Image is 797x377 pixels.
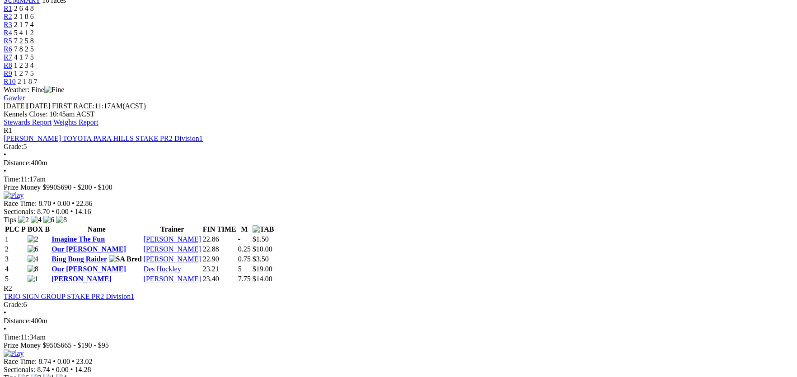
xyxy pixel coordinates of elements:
[4,317,793,325] div: 400m
[57,200,70,207] span: 0.00
[4,135,203,142] a: [PERSON_NAME] TOYOTA PARA HILLS STAKE PR2 Division1
[4,70,12,77] a: R9
[28,235,38,243] img: 2
[143,225,202,234] th: Trainer
[52,275,111,283] a: [PERSON_NAME]
[70,208,73,215] span: •
[44,86,64,94] img: Fine
[202,265,237,274] td: 23.21
[144,265,181,273] a: Des Hockley
[238,265,242,273] text: 5
[4,341,793,349] div: Prize Money $950
[253,255,269,263] span: $3.50
[52,102,94,110] span: FIRST RACE:
[4,102,50,110] span: [DATE]
[57,341,109,349] span: $665 - $190 - $95
[238,245,251,253] text: 0.25
[4,29,12,37] a: R4
[144,245,201,253] a: [PERSON_NAME]
[76,358,93,365] span: 23.02
[253,225,274,233] img: TAB
[14,13,34,20] span: 2 1 8 6
[4,159,793,167] div: 400m
[202,275,237,284] td: 23.40
[144,235,201,243] a: [PERSON_NAME]
[14,5,34,12] span: 2 6 4 8
[14,45,34,53] span: 7 8 2 5
[5,245,26,254] td: 2
[4,143,793,151] div: 5
[4,21,12,28] a: R3
[18,216,29,224] img: 2
[18,78,38,85] span: 2 1 8 7
[5,225,19,233] span: PLC
[52,235,105,243] a: Imagine The Fun
[253,235,269,243] span: $1.50
[4,159,31,167] span: Distance:
[4,118,52,126] a: Stewards Report
[28,225,43,233] span: BOX
[238,225,251,234] th: M
[56,208,69,215] span: 0.00
[52,265,126,273] a: Our [PERSON_NAME]
[45,225,50,233] span: B
[4,143,23,150] span: Grade:
[144,275,201,283] a: [PERSON_NAME]
[238,255,251,263] text: 0.75
[144,255,201,263] a: [PERSON_NAME]
[4,13,12,20] a: R2
[202,225,237,234] th: FIN TIME
[52,245,126,253] a: Our [PERSON_NAME]
[4,358,37,365] span: Race Time:
[5,255,26,264] td: 3
[52,102,146,110] span: 11:17AM(ACST)
[4,366,35,373] span: Sectionals:
[75,366,91,373] span: 14.28
[53,200,56,207] span: •
[4,208,35,215] span: Sectionals:
[14,70,34,77] span: 1 2 7 5
[238,235,240,243] text: -
[51,225,142,234] th: Name
[4,309,6,316] span: •
[4,191,23,200] img: Play
[4,5,12,12] span: R1
[21,225,26,233] span: P
[14,61,34,69] span: 1 2 3 4
[202,245,237,254] td: 22.88
[37,208,50,215] span: 8.70
[57,358,70,365] span: 0.00
[4,293,134,300] a: TRIO SIGN GROUP STAKE PR2 Division1
[4,53,12,61] a: R7
[28,255,38,263] img: 4
[28,245,38,253] img: 6
[4,301,793,309] div: 6
[5,275,26,284] td: 5
[4,94,25,102] a: Gawler
[4,301,23,308] span: Grade:
[56,216,67,224] img: 8
[52,366,54,373] span: •
[57,183,113,191] span: $690 - $200 - $100
[70,366,73,373] span: •
[38,358,51,365] span: 8.74
[4,151,6,158] span: •
[14,29,34,37] span: 5 4 1 2
[56,366,69,373] span: 0.00
[4,175,21,183] span: Time:
[31,216,42,224] img: 4
[238,275,251,283] text: 7.75
[28,265,38,273] img: 8
[53,358,56,365] span: •
[253,245,272,253] span: $10.00
[202,235,237,244] td: 22.86
[43,216,54,224] img: 6
[4,37,12,45] span: R5
[4,317,31,325] span: Distance:
[14,21,34,28] span: 2 1 7 4
[5,265,26,274] td: 4
[253,265,272,273] span: $19.00
[4,333,21,341] span: Time:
